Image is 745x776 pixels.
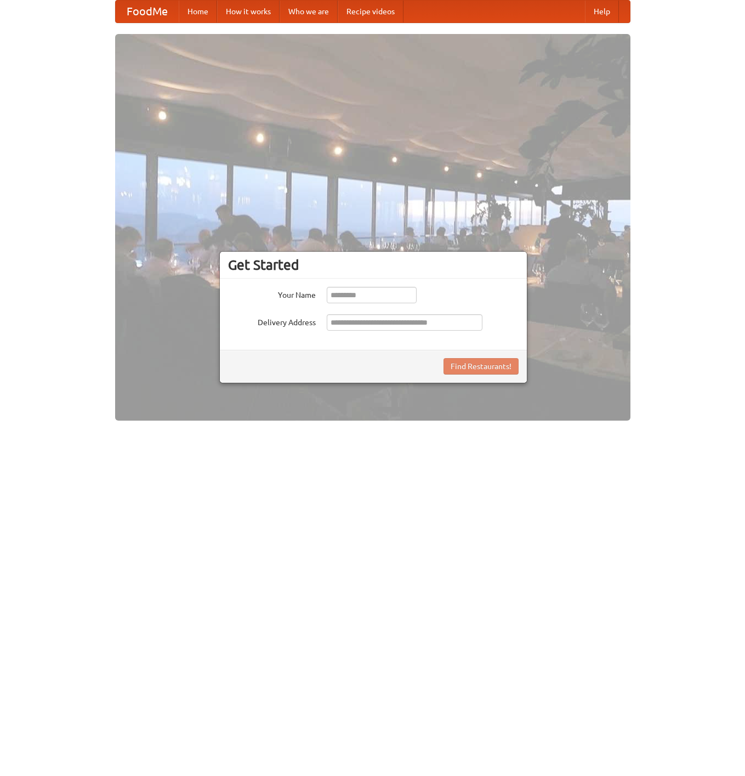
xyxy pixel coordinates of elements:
[585,1,619,22] a: Help
[217,1,280,22] a: How it works
[179,1,217,22] a: Home
[228,314,316,328] label: Delivery Address
[280,1,338,22] a: Who we are
[338,1,403,22] a: Recipe videos
[228,257,519,273] h3: Get Started
[228,287,316,301] label: Your Name
[443,358,519,375] button: Find Restaurants!
[116,1,179,22] a: FoodMe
